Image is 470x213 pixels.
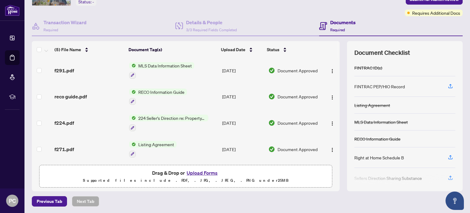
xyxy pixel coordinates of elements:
[37,196,62,206] span: Previous Tab
[54,146,74,153] span: f271.pdf
[330,147,335,152] img: Logo
[72,196,99,207] button: Next Tab
[278,93,318,100] span: Document Approved
[129,141,136,148] img: Status Icon
[354,102,390,108] div: Listing Agreement
[218,41,264,58] th: Upload Date
[354,154,404,161] div: Right at Home Schedule B
[221,46,245,53] span: Upload Date
[330,95,335,100] img: Logo
[126,41,219,58] th: Document Tag(s)
[220,84,266,110] td: [DATE]
[43,177,328,184] p: Supported files include .PDF, .JPG, .JPEG, .PNG under 25 MB
[268,120,275,126] img: Document Status
[136,62,194,69] span: MLS Data Information Sheet
[354,83,405,90] div: FINTRAC PEP/HIO Record
[220,136,266,162] td: [DATE]
[129,89,187,105] button: Status IconRECO Information Guide
[9,196,16,205] span: PC
[39,165,332,188] span: Drag & Drop orUpload FormsSupported files include .PDF, .JPG, .JPEG, .PNG under25MB
[152,169,219,177] span: Drag & Drop or
[264,41,322,58] th: Status
[32,196,67,207] button: Previous Tab
[220,57,266,84] td: [DATE]
[327,144,337,154] button: Logo
[54,67,74,74] span: f291.pdf
[330,121,335,126] img: Logo
[5,5,20,16] img: logo
[278,146,318,153] span: Document Approved
[268,146,275,153] img: Document Status
[54,119,74,127] span: f224.pdf
[186,19,237,26] h4: Details & People
[129,89,136,95] img: Status Icon
[185,169,219,177] button: Upload Forms
[220,110,266,136] td: [DATE]
[129,115,136,121] img: Status Icon
[354,64,382,71] div: FINTRAC ID(s)
[52,41,126,58] th: (5) File Name
[327,118,337,128] button: Logo
[136,89,187,95] span: RECO Information Guide
[327,66,337,75] button: Logo
[412,10,460,16] span: Requires Additional Docs
[330,28,345,32] span: Required
[330,69,335,74] img: Logo
[354,135,401,142] div: RECO Information Guide
[43,19,87,26] h4: Transaction Wizard
[129,115,208,131] button: Status Icon224 Seller's Direction re: Property/Offers - Important Information for Seller Acknowle...
[129,62,194,79] button: Status IconMLS Data Information Sheet
[268,93,275,100] img: Document Status
[267,46,279,53] span: Status
[129,62,136,69] img: Status Icon
[54,46,81,53] span: (5) File Name
[136,141,177,148] span: Listing Agreement
[354,48,410,57] span: Document Checklist
[330,19,356,26] h4: Documents
[186,28,237,32] span: 3/3 Required Fields Completed
[268,67,275,74] img: Document Status
[129,141,177,158] button: Status IconListing Agreement
[446,192,464,210] button: Open asap
[54,93,87,100] span: reco guide.pdf
[136,115,208,121] span: 224 Seller's Direction re: Property/Offers - Important Information for Seller Acknowledgement
[278,120,318,126] span: Document Approved
[43,28,58,32] span: Required
[354,119,408,125] div: MLS Data Information Sheet
[327,92,337,101] button: Logo
[278,67,318,74] span: Document Approved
